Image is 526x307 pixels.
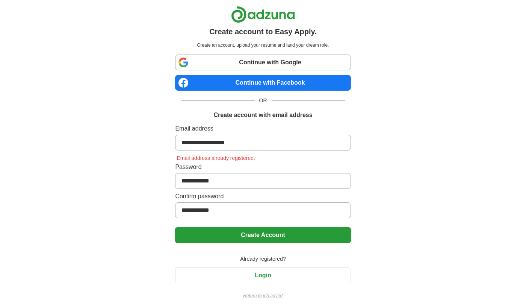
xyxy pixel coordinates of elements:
[209,26,317,37] h1: Create account to Easy Apply.
[175,155,257,161] span: Email address already registered.
[213,111,312,120] h1: Create account with email address
[175,75,351,91] a: Continue with Facebook
[175,292,351,299] a: Return to job advert
[255,97,272,105] span: OR
[231,6,295,23] img: Adzuna logo
[175,267,351,283] button: Login
[175,163,351,172] label: Password
[175,192,351,201] label: Confirm password
[175,124,351,133] label: Email address
[175,227,351,243] button: Create Account
[175,272,351,278] a: Login
[177,42,349,49] p: Create an account, upload your resume and land your dream role.
[236,255,290,263] span: Already registered?
[175,55,351,70] a: Continue with Google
